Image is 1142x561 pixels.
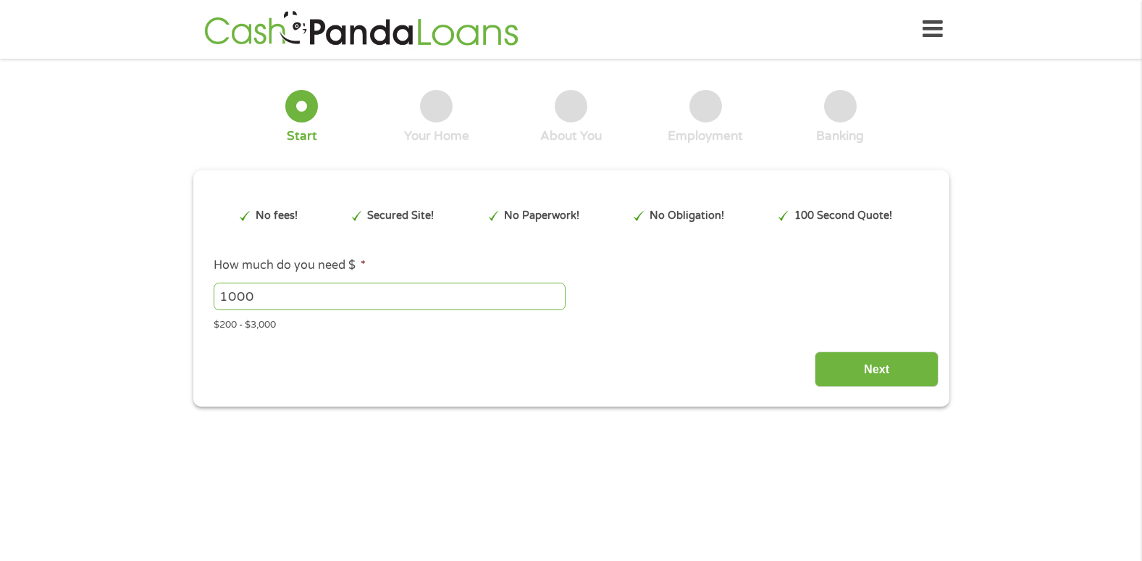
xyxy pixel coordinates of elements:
[367,208,434,224] p: Secured Site!
[794,208,892,224] p: 100 Second Quote!
[540,128,602,144] div: About You
[816,128,864,144] div: Banking
[815,352,939,387] input: Next
[200,9,523,50] img: GetLoanNow Logo
[404,128,469,144] div: Your Home
[504,208,579,224] p: No Paperwork!
[668,128,743,144] div: Employment
[287,128,317,144] div: Start
[214,313,928,333] div: $200 - $3,000
[650,208,724,224] p: No Obligation!
[214,258,366,273] label: How much do you need $
[256,208,298,224] p: No fees!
